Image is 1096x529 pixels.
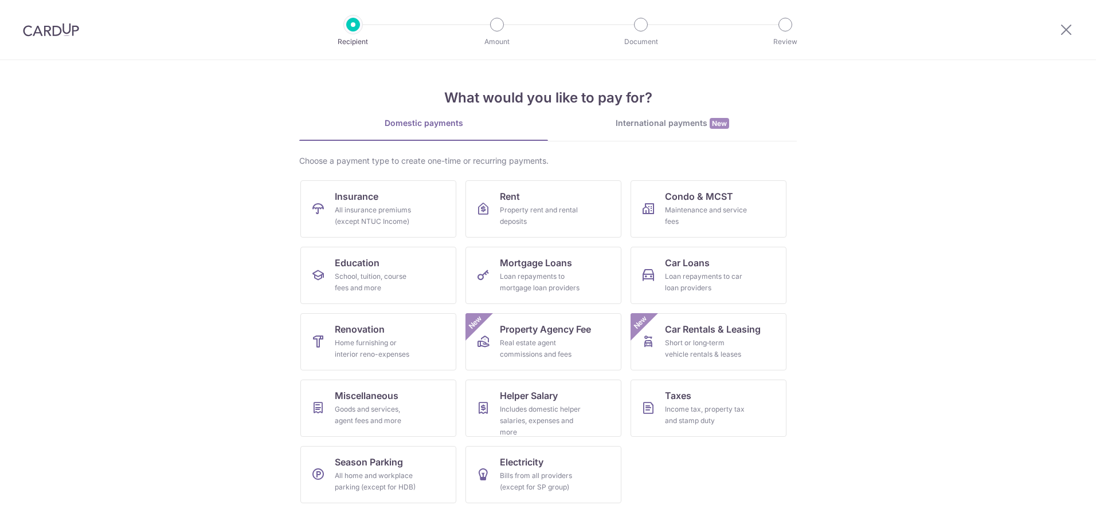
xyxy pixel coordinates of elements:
[465,380,621,437] a: Helper SalaryIncludes domestic helper salaries, expenses and more
[300,313,456,370] a: RenovationHome furnishing or interior reno-expenses
[500,190,520,203] span: Rent
[465,247,621,304] a: Mortgage LoansLoan repayments to mortgage loan providers
[335,389,398,402] span: Miscellaneous
[335,455,403,469] span: Season Parking
[466,313,485,332] span: New
[299,88,797,108] h4: What would you like to pay for?
[665,389,691,402] span: Taxes
[335,404,417,427] div: Goods and services, agent fees and more
[500,271,582,294] div: Loan repayments to mortgage loan providers
[300,180,456,238] a: InsuranceAll insurance premiums (except NTUC Income)
[311,36,396,48] p: Recipient
[631,247,786,304] a: Car LoansLoan repayments to car loan providers
[465,313,621,370] a: Property Agency FeeReal estate agent commissions and feesNew
[335,256,379,270] span: Education
[335,470,417,493] div: All home and workplace parking (except for HDB)
[465,446,621,503] a: ElectricityBills from all providers (except for SP group)
[500,256,572,270] span: Mortgage Loans
[335,322,385,336] span: Renovation
[500,204,582,227] div: Property rent and rental deposits
[631,313,786,370] a: Car Rentals & LeasingShort or long‑term vehicle rentals & leasesNew
[548,117,797,129] div: International payments
[500,389,558,402] span: Helper Salary
[598,36,683,48] p: Document
[300,380,456,437] a: MiscellaneousGoods and services, agent fees and more
[335,337,417,360] div: Home furnishing or interior reno-expenses
[631,380,786,437] a: TaxesIncome tax, property tax and stamp duty
[299,117,548,129] div: Domestic payments
[455,36,539,48] p: Amount
[335,190,378,203] span: Insurance
[743,36,828,48] p: Review
[665,337,747,360] div: Short or long‑term vehicle rentals & leases
[500,337,582,360] div: Real estate agent commissions and fees
[335,271,417,294] div: School, tuition, course fees and more
[335,204,417,227] div: All insurance premiums (except NTUC Income)
[665,404,747,427] div: Income tax, property tax and stamp duty
[300,446,456,503] a: Season ParkingAll home and workplace parking (except for HDB)
[710,118,729,129] span: New
[665,190,733,203] span: Condo & MCST
[665,256,710,270] span: Car Loans
[631,180,786,238] a: Condo & MCSTMaintenance and service fees
[665,271,747,294] div: Loan repayments to car loan providers
[500,455,543,469] span: Electricity
[500,470,582,493] div: Bills from all providers (except for SP group)
[500,322,591,336] span: Property Agency Fee
[665,204,747,227] div: Maintenance and service fees
[300,247,456,304] a: EducationSchool, tuition, course fees and more
[500,404,582,438] div: Includes domestic helper salaries, expenses and more
[23,23,79,37] img: CardUp
[299,155,797,167] div: Choose a payment type to create one-time or recurring payments.
[631,313,650,332] span: New
[465,180,621,238] a: RentProperty rent and rental deposits
[665,322,761,336] span: Car Rentals & Leasing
